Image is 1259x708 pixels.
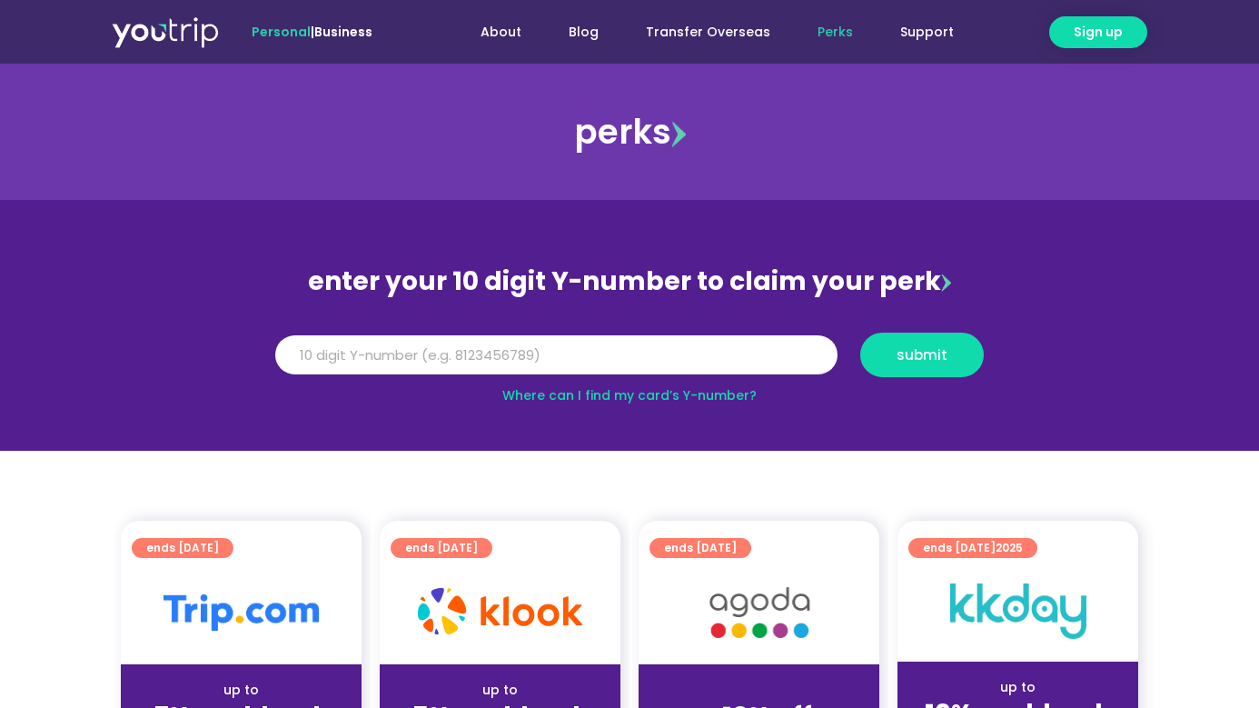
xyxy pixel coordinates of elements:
span: | [252,23,372,41]
span: up to [742,681,776,699]
button: submit [860,333,984,377]
a: Support [877,15,977,49]
span: ends [DATE] [664,538,737,558]
span: ends [DATE] [405,538,478,558]
a: Business [314,23,372,41]
input: 10 digit Y-number (e.g. 8123456789) [275,335,838,375]
a: Transfer Overseas [622,15,794,49]
a: Perks [794,15,877,49]
span: 2025 [996,540,1023,555]
div: up to [135,681,347,700]
form: Y Number [275,333,984,391]
a: ends [DATE] [132,538,233,558]
a: Blog [545,15,622,49]
div: enter your 10 digit Y-number to claim your perk [266,258,993,305]
a: Where can I find my card’s Y-number? [502,386,757,404]
div: up to [394,681,606,700]
a: ends [DATE] [649,538,751,558]
a: About [457,15,545,49]
a: Sign up [1049,16,1147,48]
span: Personal [252,23,311,41]
div: up to [912,678,1124,697]
span: Sign up [1074,23,1123,42]
nav: Menu [421,15,977,49]
span: submit [897,348,947,362]
a: ends [DATE]2025 [908,538,1037,558]
a: ends [DATE] [391,538,492,558]
span: ends [DATE] [923,538,1023,558]
span: ends [DATE] [146,538,219,558]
